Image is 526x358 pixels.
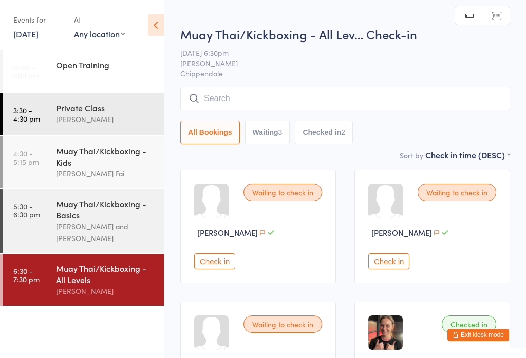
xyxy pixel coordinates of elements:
[194,253,235,269] button: Check in
[447,329,509,341] button: Exit kiosk mode
[197,227,258,238] span: [PERSON_NAME]
[371,227,432,238] span: [PERSON_NAME]
[13,106,40,123] time: 3:30 - 4:30 pm
[278,128,283,136] div: 3
[245,121,290,144] button: Waiting3
[56,263,155,285] div: Muay Thai/Kickboxing - All Levels
[341,128,345,136] div: 2
[56,198,155,221] div: Muay Thai/Kickboxing - Basics
[56,113,155,125] div: [PERSON_NAME]
[3,50,164,92] a: 12:00 -1:00 pmOpen Training
[13,63,39,79] time: 12:00 - 1:00 pm
[74,11,125,28] div: At
[3,93,164,135] a: 3:30 -4:30 pmPrivate Class[PERSON_NAME]
[3,136,164,188] a: 4:30 -5:15 pmMuay Thai/Kickboxing - Kids[PERSON_NAME] Fai
[3,189,164,253] a: 5:30 -6:30 pmMuay Thai/Kickboxing - Basics[PERSON_NAME] and [PERSON_NAME]
[180,68,510,78] span: Chippendale
[180,87,510,110] input: Search
[243,184,322,201] div: Waiting to check in
[368,253,409,269] button: Check in
[56,285,155,297] div: [PERSON_NAME]
[425,149,510,161] div: Check in time (DESC)
[442,315,496,333] div: Checked in
[56,102,155,113] div: Private Class
[295,121,353,144] button: Checked in2
[56,168,155,180] div: [PERSON_NAME] Fai
[180,48,494,58] span: [DATE] 6:30pm
[13,28,39,39] a: [DATE]
[3,254,164,306] a: 6:30 -7:30 pmMuay Thai/Kickboxing - All Levels[PERSON_NAME]
[56,59,155,70] div: Open Training
[400,150,423,161] label: Sort by
[13,267,40,283] time: 6:30 - 7:30 pm
[13,149,39,166] time: 4:30 - 5:15 pm
[74,28,125,39] div: Any location
[13,202,40,218] time: 5:30 - 6:30 pm
[13,11,64,28] div: Events for
[56,221,155,244] div: [PERSON_NAME] and [PERSON_NAME]
[56,145,155,168] div: Muay Thai/Kickboxing - Kids
[418,184,496,201] div: Waiting to check in
[180,121,240,144] button: All Bookings
[180,26,510,43] h2: Muay Thai/Kickboxing - All Lev… Check-in
[368,315,403,350] img: image1754898930.png
[180,58,494,68] span: [PERSON_NAME]
[243,315,322,333] div: Waiting to check in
